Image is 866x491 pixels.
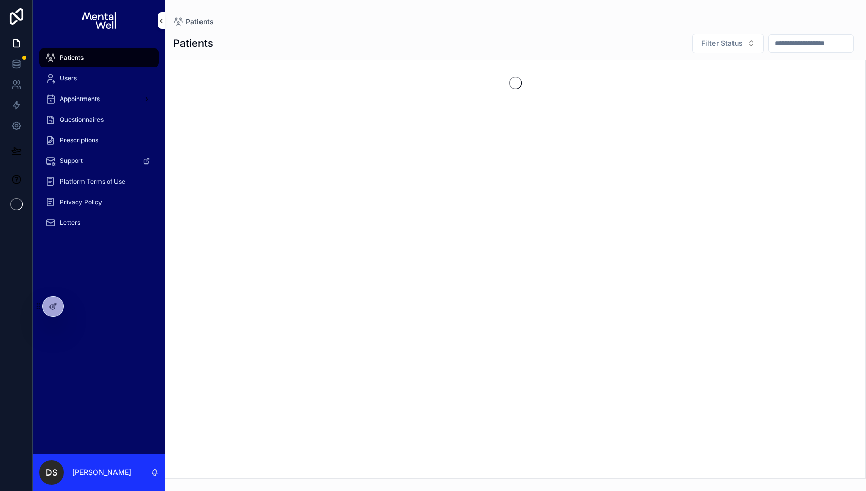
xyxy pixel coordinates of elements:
span: Support [60,157,83,165]
a: Prescriptions [39,131,159,150]
a: Appointments [39,90,159,108]
button: Select Button [692,34,764,53]
span: Patients [60,54,84,62]
span: Platform Terms of Use [60,177,125,186]
span: Patients [186,17,214,27]
span: DS [46,466,57,479]
a: Patients [173,17,214,27]
span: Questionnaires [60,116,104,124]
a: Patients [39,48,159,67]
p: [PERSON_NAME] [72,467,131,478]
a: Letters [39,214,159,232]
span: Users [60,74,77,83]
span: Prescriptions [60,136,98,144]
span: Appointments [60,95,100,103]
a: Users [39,69,159,88]
span: Privacy Policy [60,198,102,206]
a: Questionnaires [39,110,159,129]
a: Support [39,152,159,170]
span: Filter Status [701,38,743,48]
span: Letters [60,219,80,227]
h1: Patients [173,36,213,51]
div: scrollable content [33,41,165,246]
a: Privacy Policy [39,193,159,211]
a: Platform Terms of Use [39,172,159,191]
img: App logo [82,12,115,29]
